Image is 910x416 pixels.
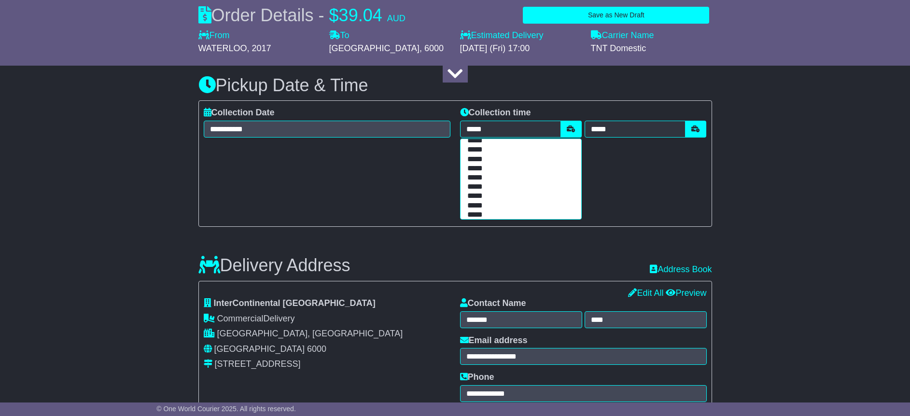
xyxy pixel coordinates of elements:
[523,7,709,24] button: Save as New Draft
[460,335,528,346] label: Email address
[628,288,663,298] a: Edit All
[387,14,406,23] span: AUD
[329,43,420,53] span: [GEOGRAPHIC_DATA]
[215,359,301,370] div: [STREET_ADDRESS]
[591,43,712,54] div: TNT Domestic
[339,5,382,25] span: 39.04
[198,76,712,95] h3: Pickup Date & Time
[198,43,247,53] span: WATERLOO
[247,43,271,53] span: , 2017
[420,43,444,53] span: , 6000
[460,108,531,118] label: Collection time
[198,30,230,41] label: From
[329,30,350,41] label: To
[307,344,326,354] span: 6000
[329,5,339,25] span: $
[650,264,712,274] a: Address Book
[204,314,450,324] div: Delivery
[460,30,581,41] label: Estimated Delivery
[666,288,706,298] a: Preview
[198,5,406,26] div: Order Details -
[214,298,376,308] span: InterContinental [GEOGRAPHIC_DATA]
[591,30,654,41] label: Carrier Name
[460,43,581,54] div: [DATE] (Fri) 17:00
[204,108,275,118] label: Collection Date
[460,298,526,309] label: Contact Name
[214,344,305,354] span: [GEOGRAPHIC_DATA]
[217,314,264,323] span: Commercial
[156,405,296,413] span: © One World Courier 2025. All rights reserved.
[460,372,494,383] label: Phone
[198,256,350,275] h3: Delivery Address
[217,329,403,338] span: [GEOGRAPHIC_DATA], [GEOGRAPHIC_DATA]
